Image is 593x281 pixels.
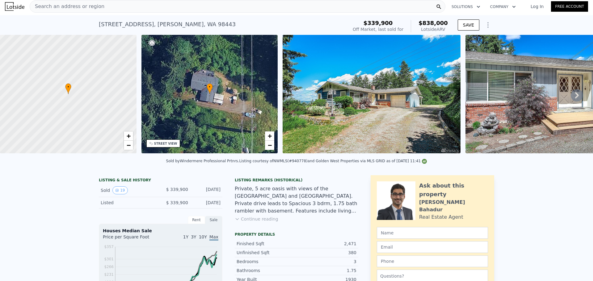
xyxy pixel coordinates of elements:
[237,258,296,265] div: Bedrooms
[419,181,488,199] div: Ask about this property
[265,141,274,150] a: Zoom out
[268,132,272,140] span: +
[377,255,488,267] input: Phone
[377,241,488,253] input: Email
[65,83,71,94] div: •
[183,234,188,239] span: 1Y
[112,186,128,194] button: View historical data
[101,200,156,206] div: Listed
[188,216,205,224] div: Rent
[283,35,461,153] img: Sale: 123005647 Parcel: 100471084
[124,131,133,141] a: Zoom in
[237,267,296,274] div: Bathrooms
[239,159,427,163] div: Listing courtesy of NWMLS (#940778) and Golden West Properties via MLS GRID as of [DATE] 11:41
[191,234,196,239] span: 3Y
[523,3,551,10] a: Log In
[124,141,133,150] a: Zoom out
[551,1,588,12] a: Free Account
[166,187,188,192] span: $ 339,900
[193,186,221,194] div: [DATE]
[166,200,188,205] span: $ 339,900
[422,159,427,164] img: NWMLS Logo
[364,20,393,26] span: $339,900
[99,178,222,184] div: LISTING & SALE HISTORY
[65,84,71,90] span: •
[237,241,296,247] div: Finished Sqft
[207,84,213,90] span: •
[209,234,218,241] span: Max
[104,257,114,261] tspan: $301
[126,132,130,140] span: +
[207,83,213,94] div: •
[104,272,114,277] tspan: $231
[447,1,485,12] button: Solutions
[296,258,356,265] div: 3
[265,131,274,141] a: Zoom in
[104,245,114,249] tspan: $357
[353,26,403,32] div: Off Market, last sold for
[126,141,130,149] span: −
[193,200,221,206] div: [DATE]
[485,1,521,12] button: Company
[296,267,356,274] div: 1.75
[103,228,218,234] div: Houses Median Sale
[101,186,156,194] div: Sold
[235,185,358,215] div: Private, 5 acre oasis with views of the [GEOGRAPHIC_DATA] and [GEOGRAPHIC_DATA]. Private drive le...
[166,159,239,163] div: Sold by Windermere Professional Prtnrs .
[419,213,463,221] div: Real Estate Agent
[103,234,161,244] div: Price per Square Foot
[199,234,207,239] span: 10Y
[418,26,448,32] div: Lotside ARV
[30,3,104,10] span: Search an address or region
[99,20,236,29] div: [STREET_ADDRESS] , [PERSON_NAME] , WA 98443
[104,265,114,269] tspan: $266
[418,20,448,26] span: $838,000
[235,216,278,222] button: Continue reading
[419,199,488,213] div: [PERSON_NAME] Bahadur
[377,227,488,239] input: Name
[458,19,479,31] button: SAVE
[237,250,296,256] div: Unfinished Sqft
[268,141,272,149] span: −
[5,2,24,11] img: Lotside
[154,141,177,146] div: STREET VIEW
[296,241,356,247] div: 2,471
[482,19,494,31] button: Show Options
[235,178,358,183] div: Listing Remarks (Historical)
[235,232,358,237] div: Property details
[205,216,222,224] div: Sale
[296,250,356,256] div: 380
